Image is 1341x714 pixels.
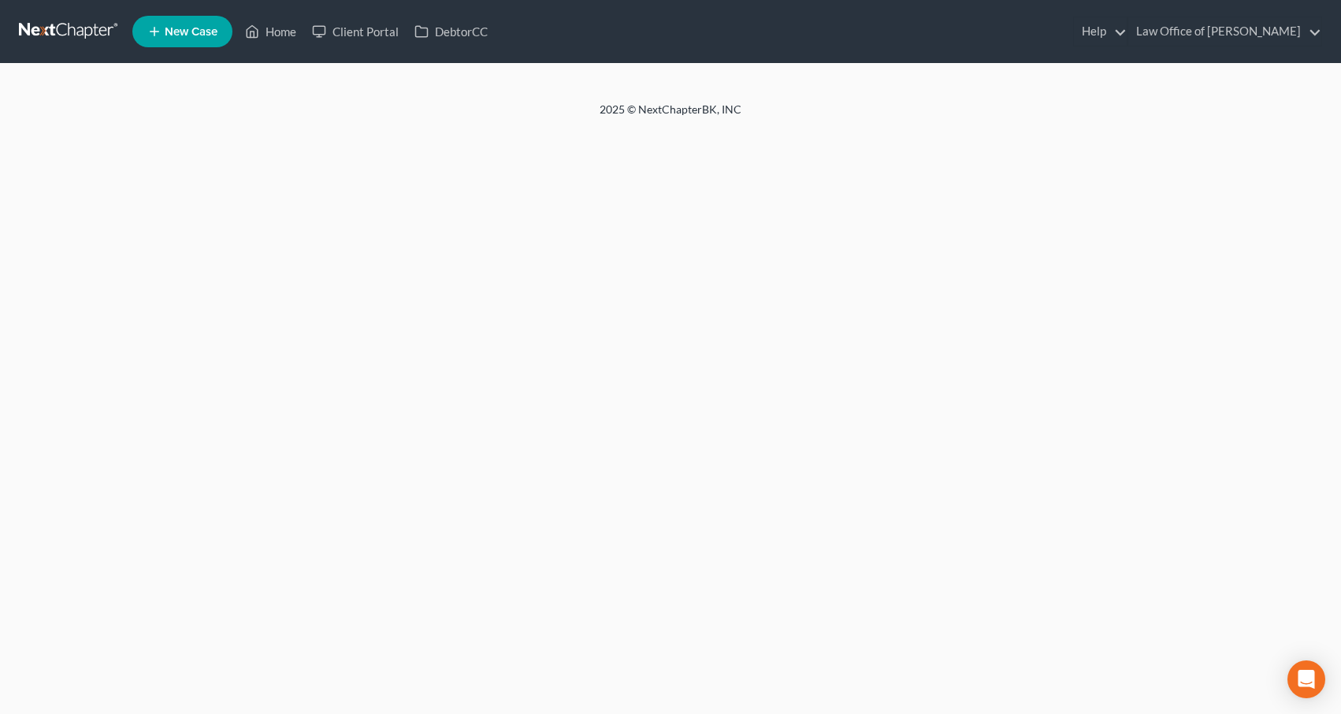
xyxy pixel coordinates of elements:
[407,17,496,46] a: DebtorCC
[132,16,232,47] new-legal-case-button: New Case
[1074,17,1127,46] a: Help
[304,17,407,46] a: Client Portal
[221,102,1120,130] div: 2025 © NextChapterBK, INC
[1128,17,1321,46] a: Law Office of [PERSON_NAME]
[1287,660,1325,698] div: Open Intercom Messenger
[237,17,304,46] a: Home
